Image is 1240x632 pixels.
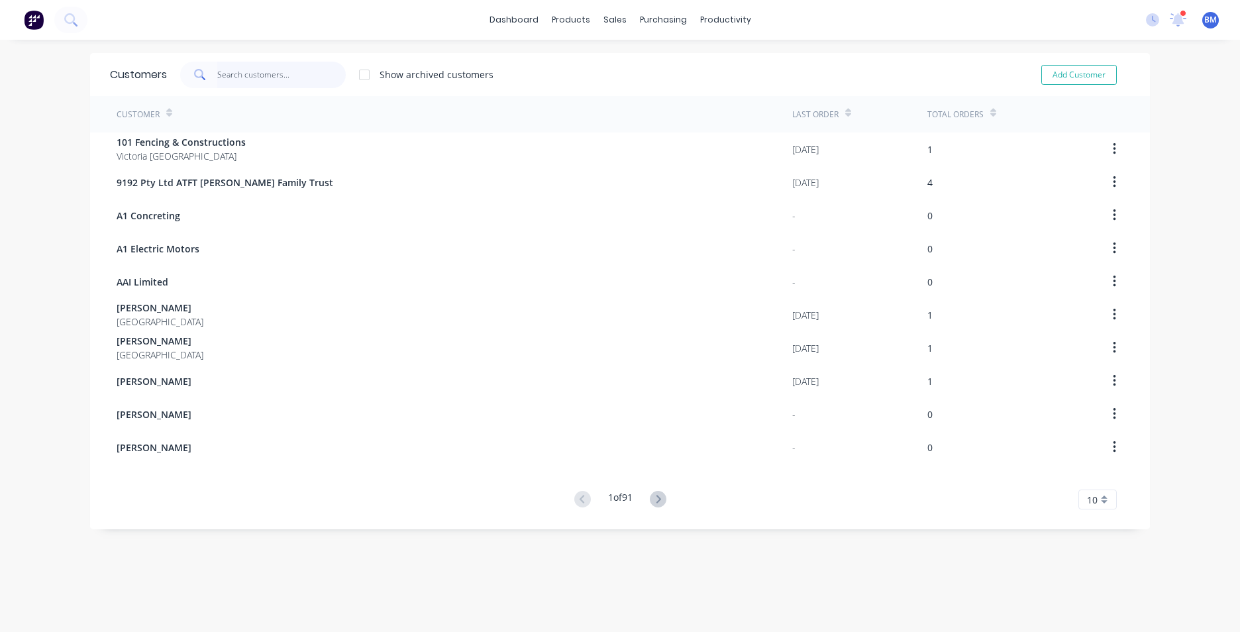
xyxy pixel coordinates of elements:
[792,275,796,289] div: -
[694,10,758,30] div: productivity
[792,142,819,156] div: [DATE]
[792,242,796,256] div: -
[927,142,933,156] div: 1
[927,209,933,223] div: 0
[110,67,167,83] div: Customers
[24,10,44,30] img: Factory
[1041,65,1117,85] button: Add Customer
[117,149,246,163] span: Victoria [GEOGRAPHIC_DATA]
[608,490,633,509] div: 1 of 91
[117,301,203,315] span: [PERSON_NAME]
[927,374,933,388] div: 1
[483,10,545,30] a: dashboard
[117,334,203,348] span: [PERSON_NAME]
[380,68,493,81] div: Show archived customers
[792,109,839,121] div: Last Order
[927,407,933,421] div: 0
[117,348,203,362] span: [GEOGRAPHIC_DATA]
[792,308,819,322] div: [DATE]
[927,242,933,256] div: 0
[1204,14,1217,26] span: BM
[117,209,180,223] span: A1 Concreting
[117,315,203,329] span: [GEOGRAPHIC_DATA]
[117,176,333,189] span: 9192 Pty Ltd ATFT [PERSON_NAME] Family Trust
[117,275,168,289] span: AAI Limited
[927,109,984,121] div: Total Orders
[927,275,933,289] div: 0
[117,242,199,256] span: A1 Electric Motors
[117,374,191,388] span: [PERSON_NAME]
[117,109,160,121] div: Customer
[927,176,933,189] div: 4
[792,407,796,421] div: -
[792,374,819,388] div: [DATE]
[217,62,346,88] input: Search customers...
[792,441,796,454] div: -
[597,10,633,30] div: sales
[117,407,191,421] span: [PERSON_NAME]
[792,176,819,189] div: [DATE]
[117,441,191,454] span: [PERSON_NAME]
[792,209,796,223] div: -
[927,441,933,454] div: 0
[927,308,933,322] div: 1
[117,135,246,149] span: 101 Fencing & Constructions
[545,10,597,30] div: products
[792,341,819,355] div: [DATE]
[633,10,694,30] div: purchasing
[927,341,933,355] div: 1
[1087,493,1098,507] span: 10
